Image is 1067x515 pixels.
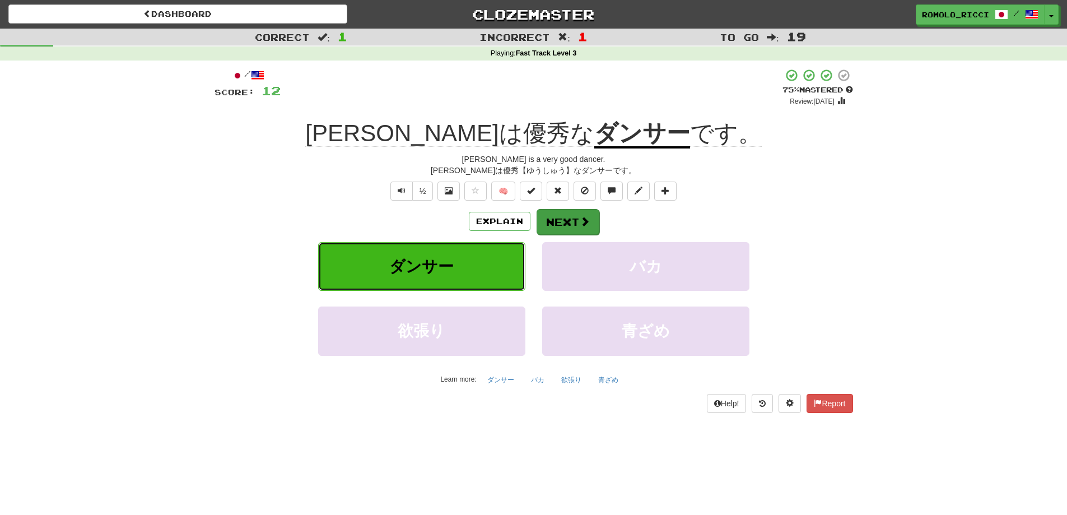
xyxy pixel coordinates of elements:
div: Text-to-speech controls [388,182,434,201]
button: Explain [469,212,530,231]
button: ½ [412,182,434,201]
button: Ignore sentence (alt+i) [574,182,596,201]
small: Review: [DATE] [790,98,835,105]
button: ダンサー [318,242,525,291]
span: : [318,33,330,42]
span: : [767,33,779,42]
button: Play sentence audio (ctl+space) [390,182,413,201]
small: Learn more: [440,375,476,383]
strong: Fast Track Level 3 [516,49,577,57]
button: Edit sentence (alt+d) [627,182,650,201]
span: / [1014,9,1019,17]
span: [PERSON_NAME]は優秀な [305,120,594,147]
span: 1 [578,30,588,43]
button: ダンサー [481,372,520,388]
span: : [558,33,570,42]
span: 欲張り [398,322,445,340]
button: Favorite sentence (alt+f) [464,182,487,201]
span: 12 [262,83,281,98]
button: 青ざめ [592,372,625,388]
button: Set this sentence to 100% Mastered (alt+m) [520,182,542,201]
div: [PERSON_NAME] is a very good dancer. [215,154,853,165]
span: 75 % [782,85,799,94]
button: バカ [525,372,551,388]
button: Show image (alt+x) [437,182,460,201]
button: 欲張り [555,372,588,388]
button: 欲張り [318,307,525,355]
span: ダンサー [389,258,454,275]
a: Romolo_Ricci / [916,4,1045,25]
a: Clozemaster [364,4,703,24]
button: バカ [542,242,749,291]
button: Round history (alt+y) [752,394,773,413]
span: 1 [338,30,347,43]
button: Reset to 0% Mastered (alt+r) [547,182,569,201]
span: To go [720,31,759,43]
button: 青ざめ [542,307,749,355]
div: Mastered [782,85,853,95]
span: Score: [215,87,255,97]
span: Correct [255,31,310,43]
span: 19 [787,30,806,43]
div: / [215,68,281,82]
div: [PERSON_NAME]は優秀【ゆうしゅう】なダンサーです。 [215,165,853,176]
button: 🧠 [491,182,515,201]
button: Report [807,394,852,413]
button: Help! [707,394,747,413]
span: です。 [690,120,762,147]
a: Dashboard [8,4,347,24]
span: Incorrect [479,31,550,43]
button: Add to collection (alt+a) [654,182,677,201]
u: ダンサー [594,120,690,149]
span: バカ [630,258,662,275]
button: Discuss sentence (alt+u) [600,182,623,201]
span: 青ざめ [622,322,670,340]
span: Romolo_Ricci [922,10,989,20]
button: Next [537,209,599,235]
